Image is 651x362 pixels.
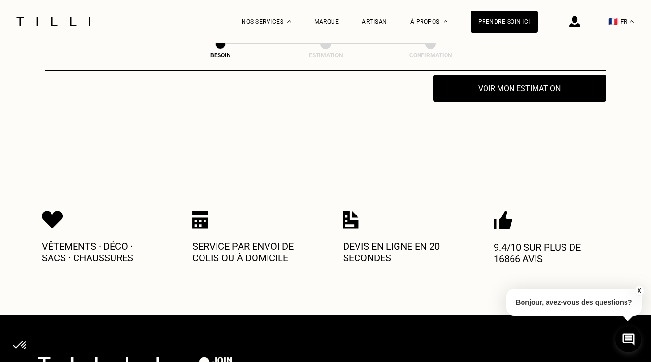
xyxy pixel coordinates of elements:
img: Menu déroulant [287,20,291,23]
a: Artisan [362,18,387,25]
img: Icon [494,211,512,230]
img: Logo du service de couturière Tilli [13,17,94,26]
p: Bonjour, avez-vous des questions? [506,289,642,316]
button: Voir mon estimation [433,75,606,102]
span: 🇫🇷 [608,17,618,26]
p: Devis en ligne en 20 secondes [343,241,459,264]
a: Prendre soin ici [471,11,538,33]
img: Icon [192,211,208,229]
div: Besoin [172,52,268,59]
div: Estimation [278,52,374,59]
a: Marque [314,18,339,25]
img: menu déroulant [630,20,634,23]
img: icône connexion [569,16,580,27]
img: Icon [343,211,359,229]
div: Confirmation [383,52,479,59]
button: X [634,285,644,296]
img: Icon [42,211,63,229]
p: Vêtements · Déco · Sacs · Chaussures [42,241,157,264]
p: 9.4/10 sur plus de 16866 avis [494,241,609,265]
p: Service par envoi de colis ou à domicile [192,241,308,264]
img: Menu déroulant à propos [444,20,447,23]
